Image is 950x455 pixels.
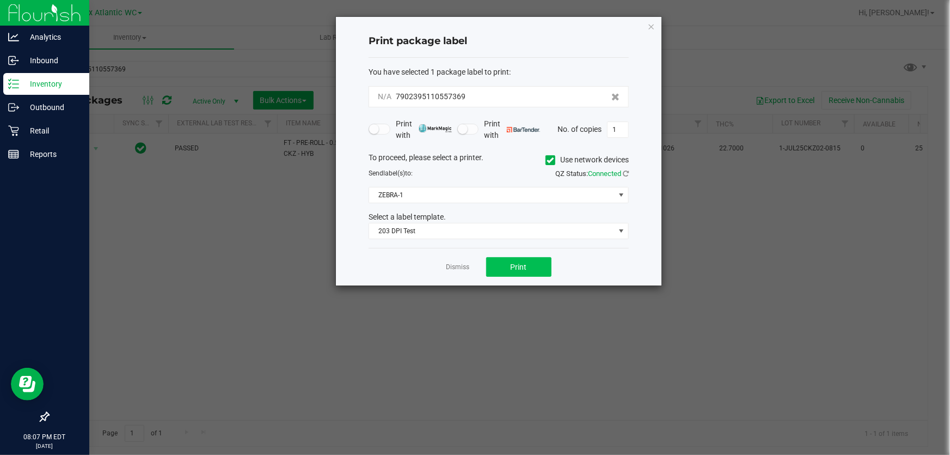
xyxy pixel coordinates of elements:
span: N/A [378,92,391,101]
inline-svg: Retail [8,125,19,136]
span: ZEBRA-1 [369,187,615,203]
img: bartender.png [507,127,540,132]
div: Select a label template. [360,211,637,223]
inline-svg: Analytics [8,32,19,43]
span: No. of copies [557,124,602,133]
span: Send to: [369,169,413,177]
inline-svg: Inventory [8,78,19,89]
div: To proceed, please select a printer. [360,152,637,168]
p: Analytics [19,31,84,44]
inline-svg: Outbound [8,102,19,113]
p: Reports [19,148,84,161]
p: Retail [19,124,84,137]
span: Connected [588,169,621,178]
span: 7902395110557369 [396,92,465,101]
p: [DATE] [5,442,84,450]
label: Use network devices [546,154,629,166]
span: Print with [484,118,540,141]
div: : [369,66,629,78]
inline-svg: Inbound [8,55,19,66]
a: Dismiss [446,263,470,272]
span: Print with [396,118,452,141]
inline-svg: Reports [8,149,19,160]
span: label(s) [383,169,405,177]
p: Outbound [19,101,84,114]
button: Print [486,257,551,277]
p: Inbound [19,54,84,67]
span: QZ Status: [555,169,629,178]
iframe: Resource center [11,368,44,401]
span: 203 DPI Test [369,223,615,239]
span: Print [511,263,527,271]
p: 08:07 PM EDT [5,432,84,442]
span: You have selected 1 package label to print [369,68,509,76]
h4: Print package label [369,34,629,48]
img: mark_magic_cybra.png [419,124,452,132]
p: Inventory [19,77,84,90]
